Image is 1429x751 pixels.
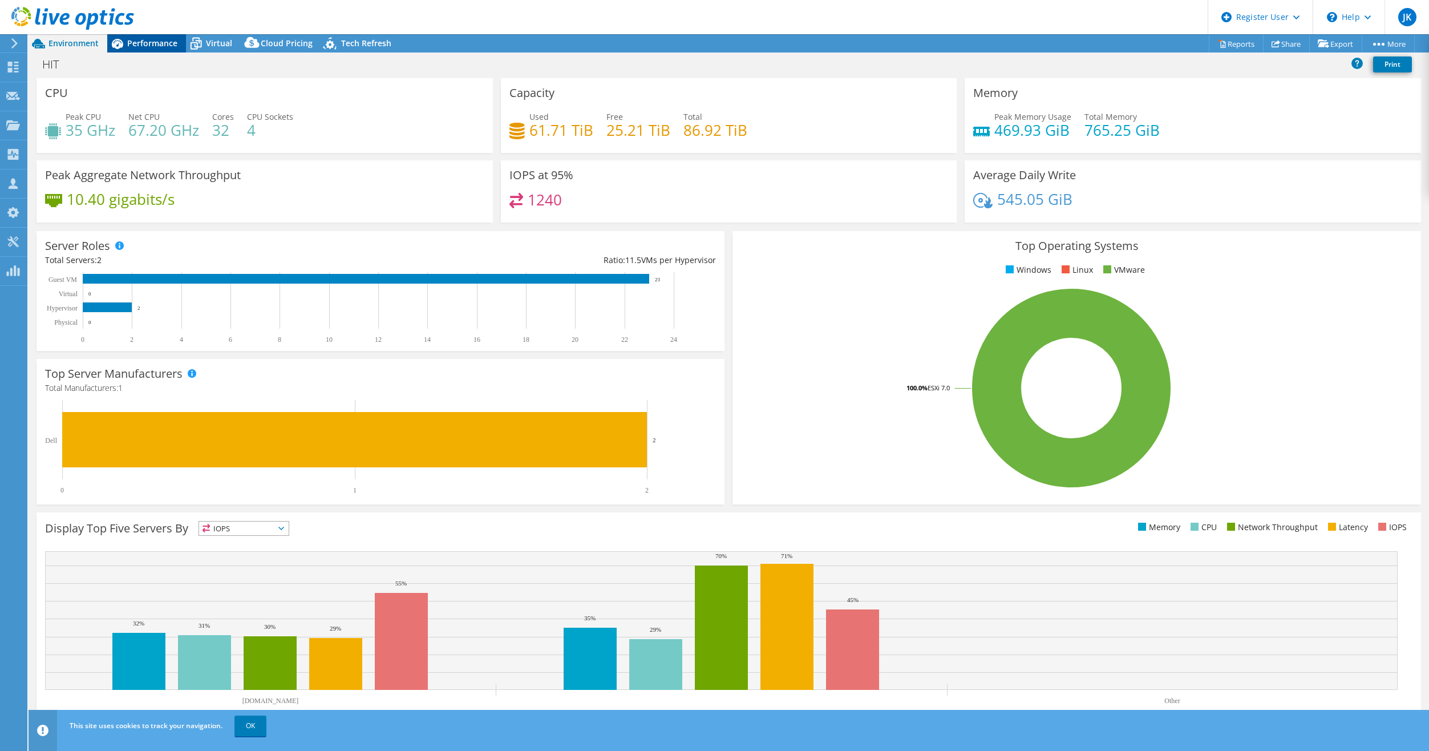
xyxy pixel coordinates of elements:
[781,552,792,559] text: 71%
[59,290,78,298] text: Virtual
[1209,35,1264,53] a: Reports
[973,169,1076,181] h3: Average Daily Write
[45,368,183,380] h3: Top Server Manufacturers
[45,169,241,181] h3: Peak Aggregate Network Throughput
[242,697,299,705] text: [DOMAIN_NAME]
[326,336,333,344] text: 10
[1362,35,1415,53] a: More
[128,124,199,136] h4: 67.20 GHz
[48,38,99,49] span: Environment
[212,111,234,122] span: Cores
[45,254,380,267] div: Total Servers:
[928,383,950,392] tspan: ESXi 7.0
[906,383,928,392] tspan: 100.0%
[606,124,670,136] h4: 25.21 TiB
[48,276,77,284] text: Guest VM
[47,304,78,312] text: Hypervisor
[1373,56,1412,72] a: Print
[621,336,628,344] text: 22
[66,124,115,136] h4: 35 GHz
[278,336,281,344] text: 8
[81,336,84,344] text: 0
[70,721,222,730] span: This site uses cookies to track your navigation.
[395,580,407,587] text: 55%
[1135,521,1180,534] li: Memory
[1224,521,1318,534] li: Network Throughput
[683,111,702,122] span: Total
[645,486,649,494] text: 2
[118,382,123,393] span: 1
[137,305,140,311] text: 2
[264,623,276,630] text: 30%
[625,255,641,265] span: 11.5
[341,38,391,49] span: Tech Refresh
[180,336,183,344] text: 4
[1398,8,1416,26] span: JK
[247,111,293,122] span: CPU Sockets
[1003,264,1051,276] li: Windows
[473,336,480,344] text: 16
[529,124,593,136] h4: 61.71 TiB
[1327,12,1337,22] svg: \n
[1188,521,1217,534] li: CPU
[199,622,210,629] text: 31%
[67,193,175,205] h4: 10.40 gigabits/s
[715,552,727,559] text: 70%
[1084,111,1137,122] span: Total Memory
[650,626,661,633] text: 29%
[45,382,716,394] h4: Total Manufacturers:
[997,193,1072,205] h4: 545.05 GiB
[45,240,110,252] h3: Server Roles
[584,615,596,621] text: 35%
[128,111,160,122] span: Net CPU
[45,437,57,445] text: Dell
[424,336,431,344] text: 14
[45,87,68,99] h3: CPU
[229,336,232,344] text: 6
[1375,521,1407,534] li: IOPS
[60,486,64,494] text: 0
[66,111,101,122] span: Peak CPU
[133,620,144,627] text: 32%
[1325,521,1368,534] li: Latency
[37,58,76,71] h1: HIT
[572,336,578,344] text: 20
[1100,264,1145,276] li: VMware
[994,111,1071,122] span: Peak Memory Usage
[353,486,357,494] text: 1
[1309,35,1362,53] a: Export
[994,124,1071,136] h4: 469.93 GiB
[1164,697,1180,705] text: Other
[741,240,1412,252] h3: Top Operating Systems
[97,255,102,265] span: 2
[130,336,133,344] text: 2
[88,291,91,297] text: 0
[127,38,177,49] span: Performance
[528,193,562,206] h4: 1240
[234,716,266,736] a: OK
[653,437,656,443] text: 2
[261,38,313,49] span: Cloud Pricing
[1059,264,1093,276] li: Linux
[670,336,677,344] text: 24
[523,336,529,344] text: 18
[847,596,859,603] text: 45%
[375,336,382,344] text: 12
[1263,35,1310,53] a: Share
[199,522,289,535] span: IOPS
[509,87,554,99] h3: Capacity
[973,87,1018,99] h3: Memory
[54,318,78,326] text: Physical
[247,124,293,136] h4: 4
[694,709,750,717] text: [DOMAIN_NAME]
[529,111,549,122] span: Used
[330,625,341,632] text: 29%
[206,38,232,49] span: Virtual
[509,169,573,181] h3: IOPS at 95%
[655,277,661,282] text: 23
[212,124,234,136] h4: 32
[380,254,716,267] div: Ratio: VMs per Hypervisor
[606,111,623,122] span: Free
[1084,124,1160,136] h4: 765.25 GiB
[683,124,747,136] h4: 86.92 TiB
